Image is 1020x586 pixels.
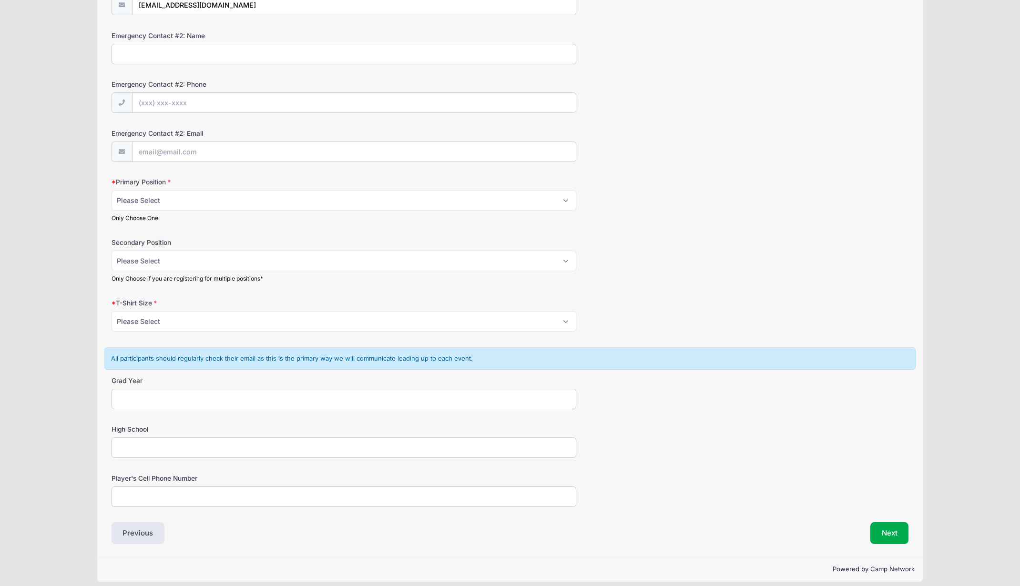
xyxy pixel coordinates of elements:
[112,376,377,385] label: Grad Year
[112,177,377,187] label: Primary Position
[105,565,915,574] p: Powered by Camp Network
[112,474,377,483] label: Player's Cell Phone Number
[112,424,377,434] label: High School
[112,129,377,138] label: Emergency Contact #2: Email
[112,522,165,544] button: Previous
[112,238,377,247] label: Secondary Position
[112,298,377,308] label: T-Shirt Size
[112,31,377,40] label: Emergency Contact #2: Name
[132,141,577,162] input: email@email.com
[112,274,577,283] div: Only Choose if you are registering for multiple positions*
[104,347,916,370] div: All participants should regularly check their email as this is the primary way we will communicat...
[112,214,577,222] div: Only Choose One
[132,92,577,113] input: (xxx) xxx-xxxx
[112,80,377,89] label: Emergency Contact #2: Phone
[870,522,909,544] button: Next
